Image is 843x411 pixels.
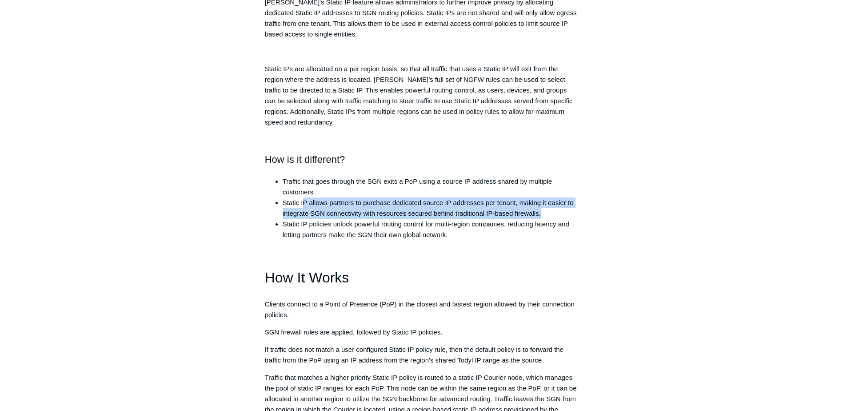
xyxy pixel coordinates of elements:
h1: How It Works [265,266,579,289]
li: Traffic that goes through the SGN exits a PoP using a source IP address shared by multiple custom... [283,176,579,197]
li: Static IP policies unlock powerful routing control for multi-region companies, reducing latency a... [283,219,579,240]
p: SGN firewall rules are applied, followed by Static IP policies. [265,327,579,338]
h2: How is it different? [265,152,579,167]
li: Static IP allows partners to purchase dedicated source IP addresses per tenant, making it easier ... [283,197,579,219]
p: Clients connect to a Point of Presence (PoP) in the closest and fastest region allowed by their c... [265,299,579,320]
p: If traffic does not match a user configured Static IP policy rule, then the default policy is to ... [265,344,579,366]
p: Static IPs are allocated on a per region basis, so that all traffic that uses a Static IP will ex... [265,64,579,128]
